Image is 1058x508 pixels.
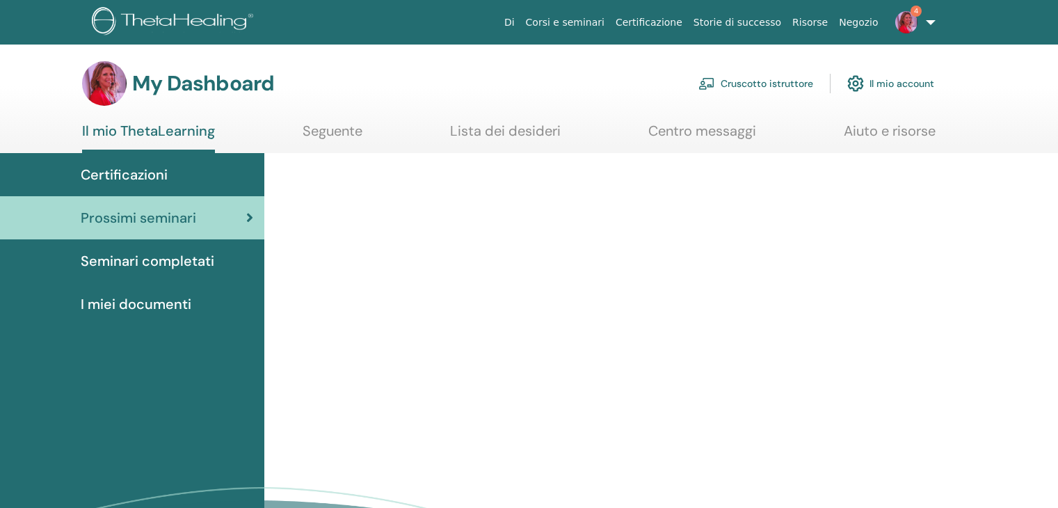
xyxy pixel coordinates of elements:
a: Storie di successo [688,10,787,35]
a: Seguente [303,122,362,150]
a: Certificazione [610,10,688,35]
span: Seminari completati [81,251,214,271]
h3: My Dashboard [132,71,274,96]
a: Lista dei desideri [450,122,561,150]
img: default.jpg [82,61,127,106]
a: Corsi e seminari [520,10,610,35]
span: I miei documenti [81,294,191,315]
a: Il mio account [847,68,934,99]
a: Aiuto e risorse [844,122,936,150]
a: Il mio ThetaLearning [82,122,215,153]
a: Di [499,10,520,35]
img: cog.svg [847,72,864,95]
a: Risorse [787,10,833,35]
img: default.jpg [895,11,917,33]
a: Negozio [833,10,883,35]
span: 4 [911,6,922,17]
img: chalkboard-teacher.svg [698,77,715,90]
span: Prossimi seminari [81,207,196,228]
span: Certificazioni [81,164,168,185]
a: Cruscotto istruttore [698,68,813,99]
img: logo.png [92,7,258,38]
a: Centro messaggi [648,122,756,150]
